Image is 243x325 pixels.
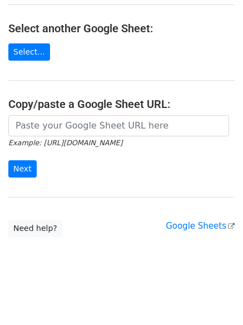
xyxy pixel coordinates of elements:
h4: Select another Google Sheet: [8,22,235,35]
h4: Copy/paste a Google Sheet URL: [8,97,235,111]
iframe: Chat Widget [187,272,243,325]
a: Need help? [8,220,62,237]
small: Example: [URL][DOMAIN_NAME] [8,139,122,147]
input: Next [8,160,37,178]
a: Google Sheets [166,221,235,231]
a: Select... [8,43,50,61]
input: Paste your Google Sheet URL here [8,115,229,136]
